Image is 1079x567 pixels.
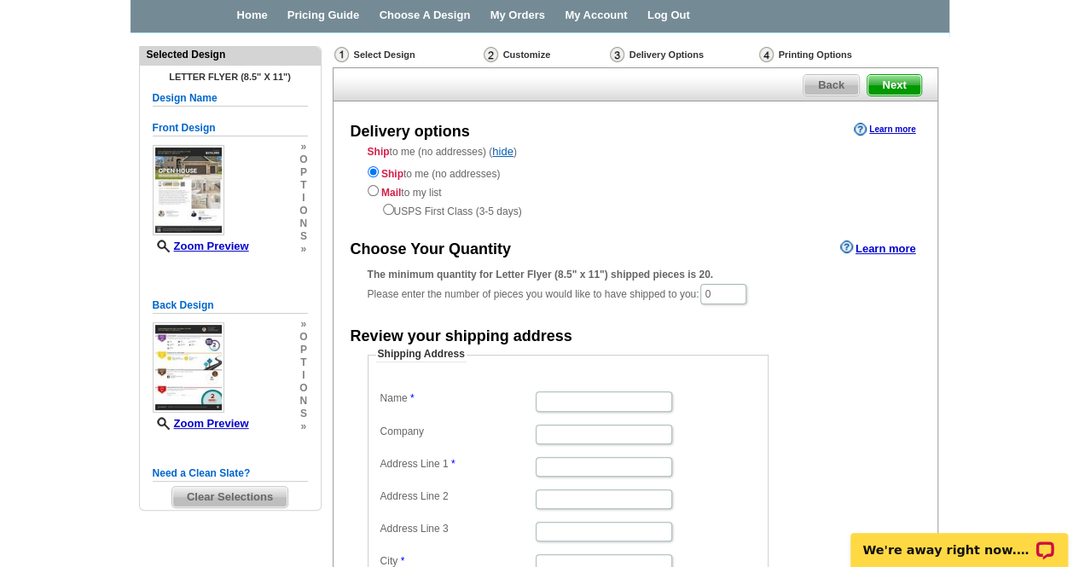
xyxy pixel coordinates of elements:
[647,9,690,21] a: Log Out
[299,179,307,192] span: t
[299,382,307,395] span: o
[153,72,308,82] h4: Letter Flyer (8.5" x 11")
[299,318,307,331] span: »
[376,347,467,362] legend: Shipping Address
[381,187,401,199] strong: Mail
[757,46,909,63] div: Printing Options
[484,47,498,62] img: Customize
[140,47,321,62] div: Selected Design
[380,489,534,504] label: Address Line 2
[153,240,249,252] a: Zoom Preview
[299,356,307,369] span: t
[368,267,903,306] div: Please enter the number of pieces you would like to have shipped to you:
[380,457,534,472] label: Address Line 1
[610,47,624,62] img: Delivery Options
[299,141,307,153] span: »
[299,217,307,230] span: n
[153,90,308,107] h5: Design Name
[299,331,307,344] span: o
[287,9,360,21] a: Pricing Guide
[492,145,513,158] a: hide
[299,166,307,179] span: p
[351,121,470,143] div: Delivery options
[299,344,307,356] span: p
[608,46,757,67] div: Delivery Options
[839,513,1079,567] iframe: LiveChat chat widget
[368,200,903,219] div: USPS First Class (3-5 days)
[299,420,307,433] span: »
[380,425,534,439] label: Company
[351,239,511,261] div: Choose Your Quantity
[172,487,287,507] span: Clear Selections
[854,123,915,136] a: Learn more
[368,163,903,219] div: to me (no addresses) to my list
[840,240,916,254] a: Learn more
[153,322,224,413] img: small-thumb.jpg
[351,326,572,348] div: Review your shipping address
[368,146,390,158] strong: Ship
[153,145,224,235] img: small-thumb.jpg
[867,75,920,95] span: Next
[380,522,534,536] label: Address Line 3
[153,417,249,430] a: Zoom Preview
[803,74,860,96] a: Back
[333,46,482,67] div: Select Design
[299,243,307,256] span: »
[380,9,471,21] a: Choose A Design
[299,192,307,205] span: i
[482,46,608,63] div: Customize
[380,391,534,406] label: Name
[153,466,308,482] h5: Need a Clean Slate?
[236,9,267,21] a: Home
[381,168,403,180] strong: Ship
[803,75,859,95] span: Back
[299,153,307,166] span: o
[299,205,307,217] span: o
[153,120,308,136] h5: Front Design
[368,267,903,282] div: The minimum quantity for Letter Flyer (8.5" x 11") shipped pieces is 20.
[153,298,308,314] h5: Back Design
[565,9,627,21] a: My Account
[759,47,774,62] img: Printing Options & Summary
[334,144,937,219] div: to me (no addresses) ( )
[299,369,307,382] span: i
[299,408,307,420] span: s
[299,230,307,243] span: s
[490,9,545,21] a: My Orders
[299,395,307,408] span: n
[334,47,349,62] img: Select Design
